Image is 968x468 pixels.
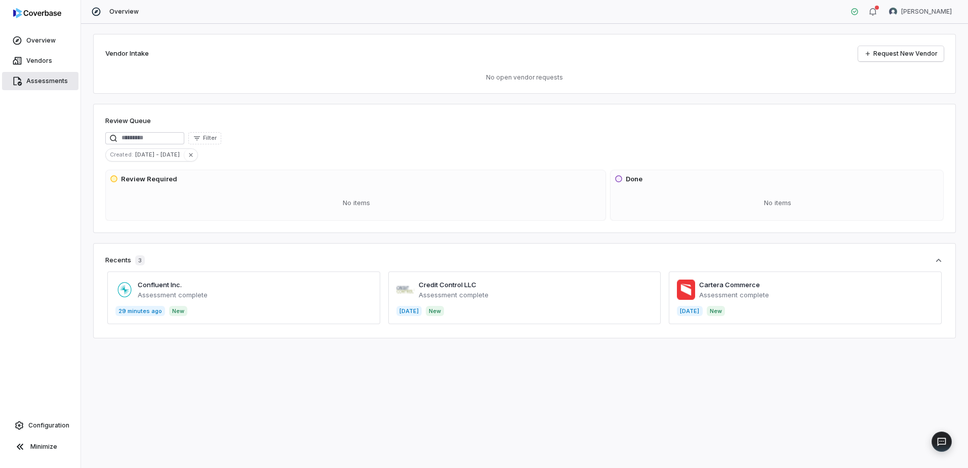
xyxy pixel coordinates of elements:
[105,49,149,59] h2: Vendor Intake
[106,150,135,159] span: Created :
[110,190,603,216] div: No items
[30,443,57,451] span: Minimize
[26,36,56,45] span: Overview
[615,190,941,216] div: No items
[2,31,78,50] a: Overview
[26,77,68,85] span: Assessments
[2,72,78,90] a: Assessments
[105,116,151,126] h1: Review Queue
[188,132,221,144] button: Filter
[105,255,145,265] div: Recents
[105,255,944,265] button: Recents3
[121,174,177,184] h3: Review Required
[135,150,184,159] span: [DATE] - [DATE]
[699,281,760,289] a: Cartera Commerce
[4,437,76,457] button: Minimize
[138,281,182,289] a: Confluent Inc.
[901,8,952,16] span: [PERSON_NAME]
[858,46,944,61] a: Request New Vendor
[2,52,78,70] a: Vendors
[4,416,76,435] a: Configuration
[883,4,958,19] button: Madison Hull avatar[PERSON_NAME]
[109,8,139,16] span: Overview
[105,73,944,82] p: No open vendor requests
[626,174,642,184] h3: Done
[203,134,217,142] span: Filter
[13,8,61,18] img: logo-D7KZi-bG.svg
[28,421,69,430] span: Configuration
[889,8,897,16] img: Madison Hull avatar
[26,57,52,65] span: Vendors
[419,281,476,289] a: Credit Control LLC
[135,255,145,265] span: 3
